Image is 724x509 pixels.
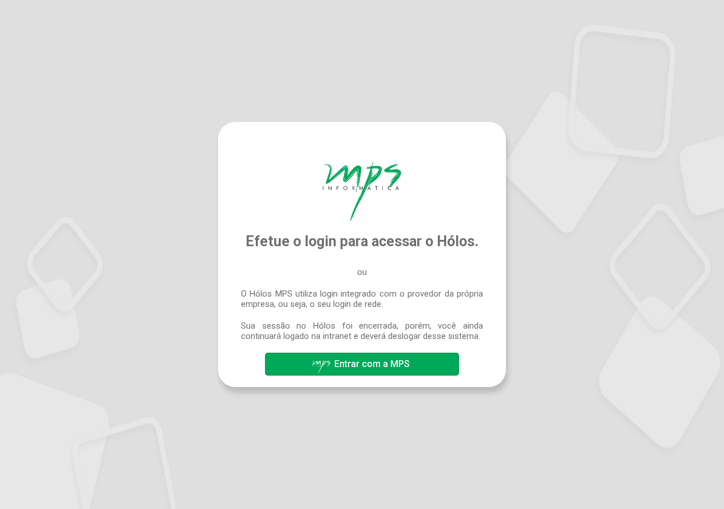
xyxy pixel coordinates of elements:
button: Entrar com a MPS [265,353,458,376]
img: Hólos Mps Digital [323,162,401,222]
span: ou [357,267,367,277]
span: Entrar com a MPS [334,358,410,369]
span: O Hólos MPS utiliza login integrado com o provedor da própria empresa, ou seja, o seu login de rede. [241,289,483,309]
span: Sua sessão no Hólos foi encerrada, porém, você ainda continuará logado na intranet e deverá deslo... [241,321,483,341]
span: Efetue o login para acessar o Hólos. [246,233,478,250]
